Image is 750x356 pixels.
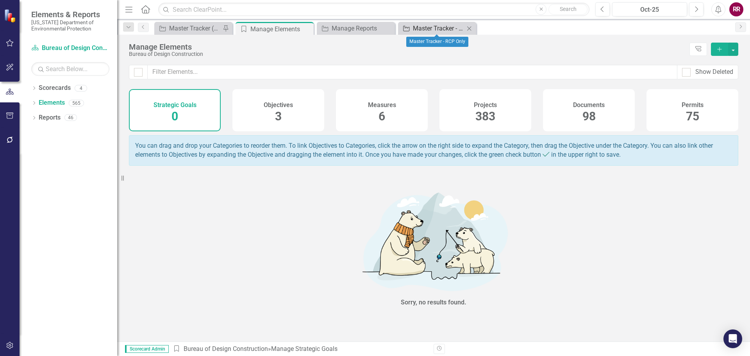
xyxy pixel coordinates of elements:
img: No results found [316,185,551,296]
a: Elements [39,98,65,107]
input: Filter Elements... [147,65,677,79]
div: 46 [64,114,77,121]
small: [US_STATE] Department of Environmental Protection [31,19,109,32]
span: 383 [475,109,495,123]
button: RR [729,2,743,16]
span: 0 [171,109,178,123]
button: Search [548,4,587,15]
h4: Projects [474,102,497,109]
div: Oct-25 [615,5,684,14]
div: Manage Elements [250,24,312,34]
h4: Permits [682,102,704,109]
a: Bureau of Design Construction [31,44,109,53]
h4: Strategic Goals [154,102,196,109]
span: 3 [275,109,282,123]
div: Open Intercom Messenger [723,329,742,348]
div: 565 [69,100,84,106]
div: Master Tracker - RCP Only [406,37,468,47]
input: Search Below... [31,62,109,76]
button: Oct-25 [612,2,687,16]
a: Manage Reports [319,23,393,33]
div: Bureau of Design Construction [129,51,686,57]
img: ClearPoint Strategy [4,9,18,23]
div: Master Tracker (External) [169,23,221,33]
div: » Manage Strategic Goals [173,345,428,354]
div: You can drag and drop your Categories to reorder them. To link Objectives to Categories, click th... [129,135,738,166]
span: Scorecard Admin [125,345,169,353]
h4: Objectives [264,102,293,109]
a: Scorecards [39,84,71,93]
a: Reports [39,113,61,122]
a: Bureau of Design Construction [184,345,268,352]
h4: Measures [368,102,396,109]
div: Show Deleted [695,68,733,77]
div: Master Tracker - RCP Only [413,23,464,33]
div: Manage Reports [332,23,393,33]
div: Sorry, no results found. [401,298,466,307]
div: Manage Elements [129,43,686,51]
span: Search [560,6,577,12]
h4: Documents [573,102,605,109]
span: Elements & Reports [31,10,109,19]
a: Master Tracker (External) [156,23,221,33]
div: 4 [75,85,87,91]
span: 98 [582,109,596,123]
span: 6 [379,109,385,123]
a: Master Tracker - RCP Only [400,23,464,33]
input: Search ClearPoint... [158,3,589,16]
span: 75 [686,109,699,123]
